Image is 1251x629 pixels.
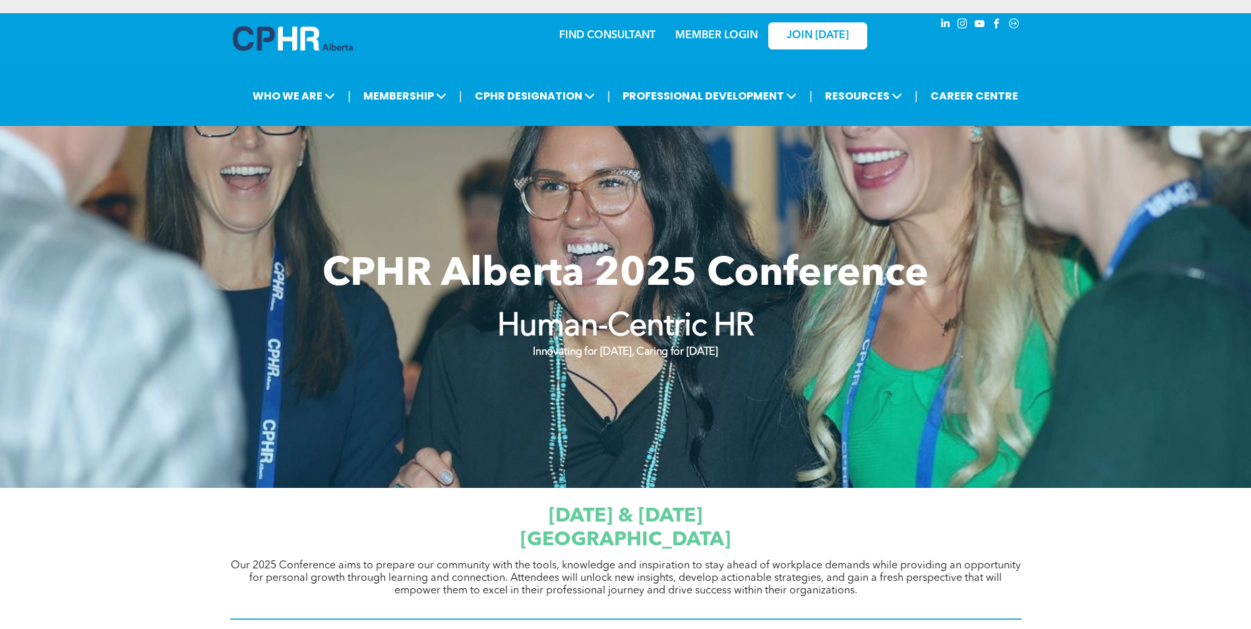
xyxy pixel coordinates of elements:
li: | [809,82,812,109]
span: PROFESSIONAL DEVELOPMENT [619,84,801,108]
span: WHO WE ARE [249,84,339,108]
span: Our 2025 Conference aims to prepare our community with the tools, knowledge and inspiration to st... [231,560,1021,596]
a: FIND CONSULTANT [559,30,656,41]
a: linkedin [938,16,953,34]
a: JOIN [DATE] [768,22,867,49]
a: youtube [973,16,987,34]
span: CPHR Alberta 2025 Conference [322,255,929,295]
a: Social network [1007,16,1022,34]
span: JOIN [DATE] [787,30,849,42]
span: [GEOGRAPHIC_DATA] [520,530,731,550]
img: A blue and white logo for cp alberta [233,26,353,51]
a: facebook [990,16,1004,34]
span: RESOURCES [821,84,906,108]
span: CPHR DESIGNATION [471,84,599,108]
a: MEMBER LOGIN [675,30,758,41]
a: CAREER CENTRE [927,84,1022,108]
li: | [607,82,611,109]
a: instagram [956,16,970,34]
span: [DATE] & [DATE] [549,506,702,526]
li: | [348,82,351,109]
span: MEMBERSHIP [359,84,450,108]
strong: Human-Centric HR [497,311,754,343]
li: | [915,82,918,109]
li: | [459,82,462,109]
strong: Innovating for [DATE], Caring for [DATE] [533,347,717,357]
